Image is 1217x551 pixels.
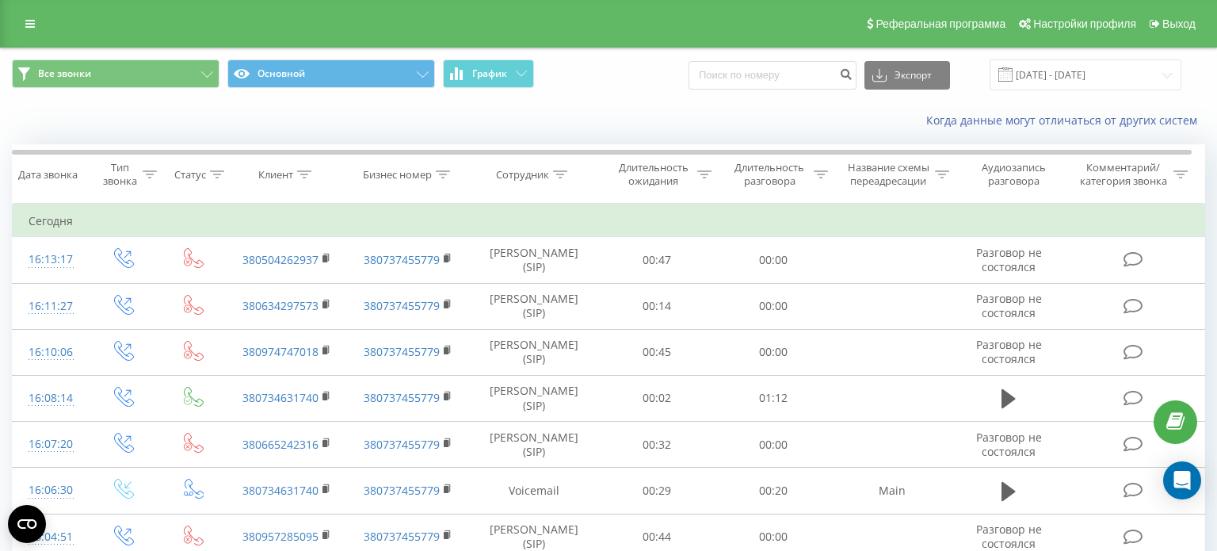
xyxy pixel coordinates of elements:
[967,161,1061,188] div: Аудиозапись разговора
[29,429,71,460] div: 16:07:20
[976,522,1042,551] span: Разговор не состоялся
[1077,161,1169,188] div: Комментарий/категория звонка
[926,113,1205,128] a: Когда данные могут отличаться от других систем
[472,68,507,79] span: График
[101,161,139,188] div: Тип звонка
[864,61,950,90] button: Экспорт
[599,283,715,329] td: 00:14
[227,59,435,88] button: Основной
[1162,17,1196,30] span: Выход
[1033,17,1136,30] span: Настройки профиля
[364,252,440,267] a: 380737455779
[468,283,599,329] td: [PERSON_NAME] (SIP)
[242,344,319,359] a: 380974747018
[12,59,219,88] button: Все звонки
[242,252,319,267] a: 380504262937
[242,437,319,452] a: 380665242316
[468,468,599,514] td: Voicemail
[715,422,832,468] td: 00:00
[364,529,440,544] a: 380737455779
[715,237,832,283] td: 00:00
[496,168,549,182] div: Сотрудник
[468,375,599,421] td: [PERSON_NAME] (SIP)
[730,161,810,188] div: Длительность разговора
[242,529,319,544] a: 380957285095
[976,291,1042,320] span: Разговор не состоялся
[846,161,931,188] div: Название схемы переадресации
[29,475,71,506] div: 16:06:30
[876,17,1005,30] span: Реферальная программа
[29,337,71,368] div: 16:10:06
[613,161,693,188] div: Длительность ожидания
[599,237,715,283] td: 00:47
[242,390,319,405] a: 380734631740
[715,283,832,329] td: 00:00
[599,329,715,375] td: 00:45
[258,168,293,182] div: Клиент
[8,505,46,543] button: Open CMP widget
[599,375,715,421] td: 00:02
[468,329,599,375] td: [PERSON_NAME] (SIP)
[29,291,71,322] div: 16:11:27
[18,168,78,182] div: Дата звонка
[242,298,319,313] a: 380634297573
[364,437,440,452] a: 380737455779
[832,468,953,514] td: Main
[715,468,832,514] td: 00:20
[364,298,440,313] a: 380737455779
[468,422,599,468] td: [PERSON_NAME] (SIP)
[443,59,534,88] button: График
[976,430,1042,459] span: Разговор не состоялся
[364,344,440,359] a: 380737455779
[29,244,71,275] div: 16:13:17
[174,168,206,182] div: Статус
[468,237,599,283] td: [PERSON_NAME] (SIP)
[363,168,432,182] div: Бизнес номер
[29,383,71,414] div: 16:08:14
[38,67,91,80] span: Все звонки
[242,483,319,498] a: 380734631740
[715,329,832,375] td: 00:00
[13,205,1205,237] td: Сегодня
[1163,461,1201,499] div: Open Intercom Messenger
[976,245,1042,274] span: Разговор не состоялся
[599,422,715,468] td: 00:32
[364,483,440,498] a: 380737455779
[715,375,832,421] td: 01:12
[599,468,715,514] td: 00:29
[689,61,856,90] input: Поиск по номеру
[364,390,440,405] a: 380737455779
[976,337,1042,366] span: Разговор не состоялся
